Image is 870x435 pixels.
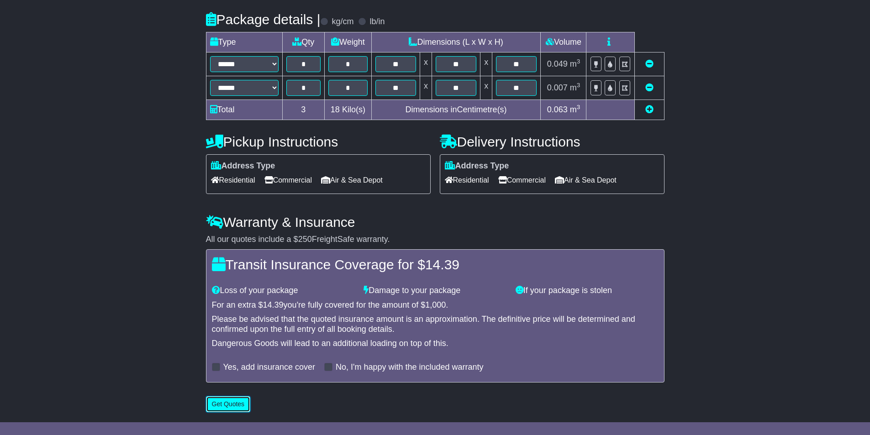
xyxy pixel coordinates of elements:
label: No, I'm happy with the included warranty [336,362,484,372]
div: For an extra $ you're fully covered for the amount of $ . [212,300,659,310]
label: lb/in [369,17,385,27]
td: Type [206,32,282,52]
label: Yes, add insurance cover [223,362,315,372]
td: Weight [325,32,372,52]
h4: Delivery Instructions [440,134,664,149]
div: All our quotes include a $ FreightSafe warranty. [206,235,664,245]
span: Air & Sea Depot [321,173,383,187]
span: Commercial [498,173,546,187]
div: If your package is stolen [511,286,663,296]
div: Dangerous Goods will lead to an additional loading on top of this. [212,339,659,349]
span: m [570,59,580,68]
div: Damage to your package [359,286,511,296]
td: Qty [282,32,325,52]
td: Total [206,100,282,120]
span: 0.063 [547,105,568,114]
sup: 3 [577,82,580,89]
span: Commercial [264,173,312,187]
a: Remove this item [645,83,654,92]
td: x [420,52,432,76]
span: 14.39 [263,300,284,309]
label: Address Type [211,161,275,171]
td: Kilo(s) [325,100,372,120]
button: Get Quotes [206,396,251,412]
h4: Pickup Instructions [206,134,431,149]
span: 18 [331,105,340,114]
label: Address Type [445,161,509,171]
sup: 3 [577,104,580,110]
span: 0.049 [547,59,568,68]
a: Remove this item [645,59,654,68]
div: Loss of your package [207,286,359,296]
span: 250 [298,235,312,244]
span: 1,000 [425,300,446,309]
div: Please be advised that the quoted insurance amount is an approximation. The definitive price will... [212,314,659,334]
h4: Warranty & Insurance [206,215,664,230]
td: x [480,76,492,100]
td: Dimensions in Centimetre(s) [371,100,541,120]
label: kg/cm [332,17,353,27]
h4: Package details | [206,12,321,27]
span: m [570,83,580,92]
span: Residential [211,173,255,187]
td: x [480,52,492,76]
span: Residential [445,173,489,187]
h4: Transit Insurance Coverage for $ [212,257,659,272]
td: Dimensions (L x W x H) [371,32,541,52]
span: 14.39 [425,257,459,272]
td: x [420,76,432,100]
sup: 3 [577,58,580,65]
td: 3 [282,100,325,120]
td: Volume [541,32,586,52]
span: 0.007 [547,83,568,92]
span: m [570,105,580,114]
a: Add new item [645,105,654,114]
span: Air & Sea Depot [555,173,617,187]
